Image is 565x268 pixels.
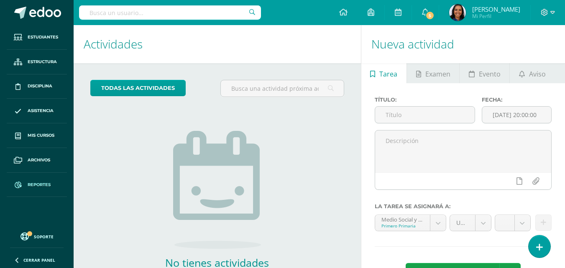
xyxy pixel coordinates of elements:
[371,25,555,63] h1: Nueva actividad
[90,80,186,96] a: todas las Actividades
[7,123,67,148] a: Mis cursos
[28,59,57,65] span: Estructura
[482,97,552,103] label: Fecha:
[529,64,546,84] span: Aviso
[361,63,406,83] a: Tarea
[7,99,67,123] a: Asistencia
[7,173,67,197] a: Reportes
[84,25,351,63] h1: Actividades
[79,5,261,20] input: Busca un usuario...
[449,4,466,21] img: 3b703350f2497ad9bfe111adebf37143.png
[28,83,52,89] span: Disciplina
[28,132,54,139] span: Mis cursos
[375,97,475,103] label: Título:
[460,63,509,83] a: Evento
[425,64,450,84] span: Examen
[7,50,67,74] a: Estructura
[28,157,50,163] span: Archivos
[375,215,446,231] a: Medio Social y Natural 'compound--Medio Social y Natural'Primero Primaria
[479,64,501,84] span: Evento
[28,34,58,41] span: Estudiantes
[23,257,55,263] span: Cerrar panel
[450,215,491,231] a: Unidad 4
[7,74,67,99] a: Disciplina
[510,63,555,83] a: Aviso
[221,80,343,97] input: Busca una actividad próxima aquí...
[407,63,459,83] a: Examen
[482,107,551,123] input: Fecha de entrega
[472,5,520,13] span: [PERSON_NAME]
[7,148,67,173] a: Archivos
[375,107,475,123] input: Título
[173,131,261,249] img: no_activities.png
[379,64,397,84] span: Tarea
[7,25,67,50] a: Estudiantes
[381,223,424,229] div: Primero Primaria
[28,107,54,114] span: Asistencia
[10,230,64,242] a: Soporte
[425,11,435,20] span: 5
[381,215,424,223] div: Medio Social y Natural 'compound--Medio Social y Natural'
[28,181,51,188] span: Reportes
[375,203,552,209] label: La tarea se asignará a:
[34,234,54,240] span: Soporte
[472,13,520,20] span: Mi Perfil
[456,215,469,231] span: Unidad 4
